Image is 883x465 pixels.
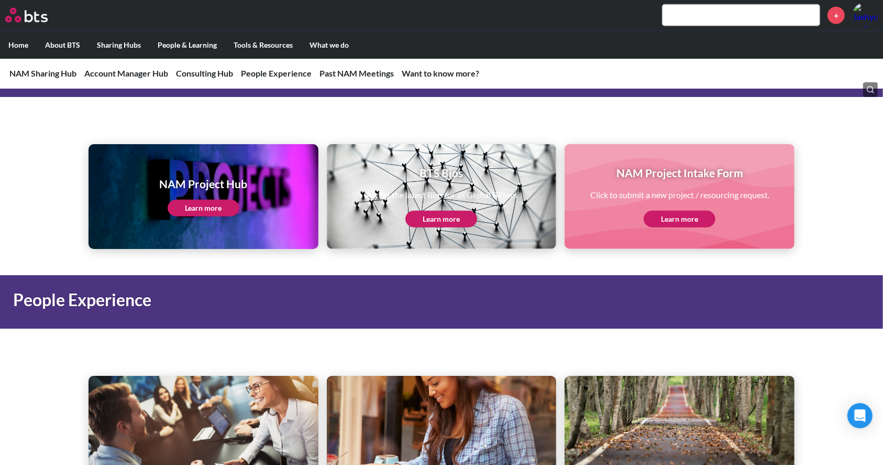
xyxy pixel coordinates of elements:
[853,3,878,28] a: Profile
[319,68,394,78] a: Past NAM Meetings
[89,31,149,59] label: Sharing Hubs
[847,403,873,428] div: Open Intercom Messenger
[5,8,48,23] img: BTS Logo
[366,165,517,180] h1: BTS Bios
[590,165,769,180] h1: NAM Project Intake Form
[9,68,76,78] a: NAM Sharing Hub
[366,189,517,201] p: Access the latest Bios for all Global BTSers
[149,31,225,59] label: People & Learning
[405,211,477,228] a: Learn more
[168,200,239,217] a: Learn more
[590,189,769,201] p: Click to submit a new project / resourcing request.
[159,176,247,191] h1: NAM Project Hub
[225,31,301,59] label: Tools & Resources
[644,211,715,228] a: Learn more
[84,68,168,78] a: Account Manager Hub
[37,31,89,59] label: About BTS
[853,3,878,28] img: Jaehyun Park
[5,8,67,23] a: Go home
[301,31,357,59] label: What we do
[402,68,479,78] a: Want to know more?
[13,288,613,312] h1: People Experience
[176,68,233,78] a: Consulting Hub
[827,7,845,24] a: +
[241,68,312,78] a: People Experience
